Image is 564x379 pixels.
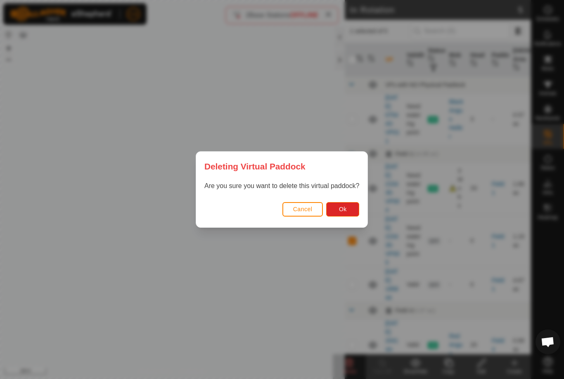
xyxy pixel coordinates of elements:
span: Ok [339,206,347,212]
span: Deleting Virtual Paddock [204,160,306,173]
div: Open chat [536,329,560,354]
p: Are you sure you want to delete this virtual paddock? [204,181,359,191]
button: Ok [327,202,360,217]
span: Cancel [293,206,313,212]
button: Cancel [282,202,323,217]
